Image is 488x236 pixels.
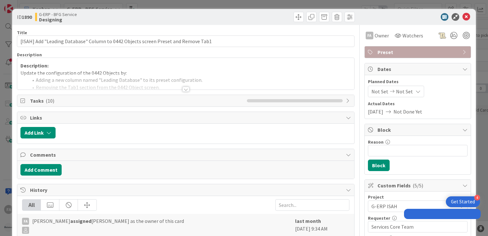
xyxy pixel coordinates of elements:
span: Preset [377,48,459,56]
span: Links [30,114,343,122]
span: Not Done Yet [393,108,422,115]
strong: Description: [20,62,49,69]
label: Title [17,30,27,35]
span: Not Set [396,88,413,95]
span: G-ERP ISAH [371,202,453,211]
span: Comments [30,151,343,159]
b: Designing [39,17,77,22]
div: Get Started [451,199,475,205]
span: ( 10 ) [46,98,54,104]
label: Reason [368,139,384,145]
b: 1890 [22,14,32,20]
span: Planned Dates [368,78,468,85]
label: Requester [368,215,390,221]
span: ( 5/5 ) [413,182,423,189]
span: Custom Fields [377,182,459,189]
button: Block [368,160,390,171]
div: FA [366,32,373,39]
p: Update the configuration of the 0442 Objects by: [20,69,351,77]
span: History [30,186,343,194]
span: G-ERP - BFG Service [39,12,77,17]
b: assigned [70,218,91,224]
span: Owner [375,32,389,39]
b: last month [295,218,321,224]
div: FA [22,218,29,225]
span: Block [377,126,459,134]
input: type card name here... [17,35,355,47]
span: Actual Dates [368,100,468,107]
span: Not Set [371,88,388,95]
button: Add Comment [20,164,62,176]
div: All [22,200,41,210]
span: Watchers [402,32,423,39]
span: [PERSON_NAME] [PERSON_NAME] as the owner of this card [32,217,184,234]
div: Project [368,195,468,199]
button: Add Link [20,127,56,138]
div: 4 [474,195,480,201]
span: Tasks [30,97,244,105]
span: [DATE] [368,108,383,115]
span: ID [17,13,32,21]
span: Dates [377,65,459,73]
input: Search... [275,199,349,211]
span: Description [17,52,42,58]
div: Open Get Started checklist, remaining modules: 4 [446,196,480,207]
